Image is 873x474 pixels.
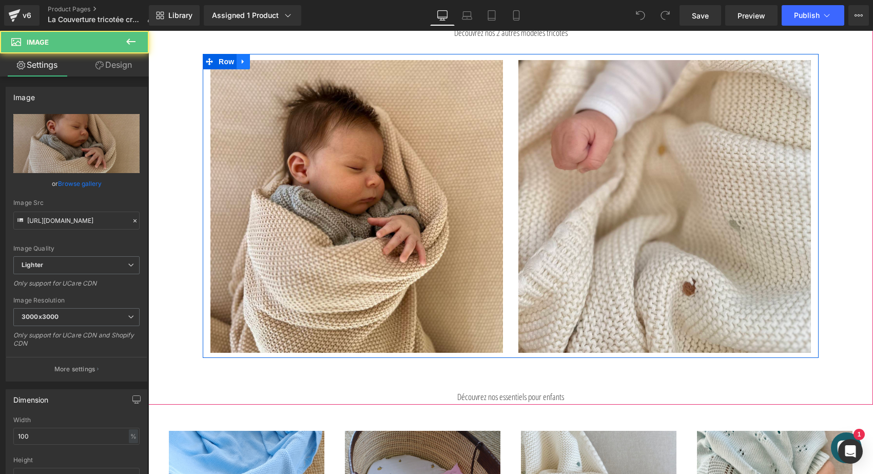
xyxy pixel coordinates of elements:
div: Width [13,416,140,424]
strong: Découvrez nos essentiels pour enfants [309,360,416,372]
div: Dimension [13,390,49,404]
button: Publish [782,5,844,26]
input: Link [13,212,140,230]
p: More settings [54,365,95,374]
div: Height [13,457,140,464]
a: Laptop [455,5,479,26]
a: Design [76,53,151,77]
div: or [13,178,140,189]
a: Mobile [504,5,529,26]
span: La Couverture tricotée crème [48,15,143,24]
button: More settings [6,357,147,381]
div: Assigned 1 Product [212,10,293,21]
div: Image Resolution [13,297,140,304]
a: v6 [4,5,40,26]
span: Library [168,11,192,20]
a: Expand / Collapse [88,23,102,39]
span: Save [692,10,709,21]
a: New Library [149,5,200,26]
a: Desktop [430,5,455,26]
inbox-online-store-chat: Chat de la boutique en ligne Shopify [680,402,716,435]
button: Redo [655,5,675,26]
div: Image Quality [13,245,140,252]
a: Product Pages [48,5,162,13]
button: More [848,5,869,26]
a: Tablet [479,5,504,26]
div: Only support for UCare CDN and Shopify CDN [13,331,140,354]
div: v6 [21,9,33,22]
button: Undo [630,5,651,26]
span: Row [68,23,88,39]
span: Image [27,38,49,46]
span: Preview [738,10,765,21]
div: % [129,429,138,443]
div: Only support for UCare CDN [13,279,140,294]
div: Image [13,87,35,102]
b: Lighter [22,261,43,269]
input: auto [13,428,140,445]
div: Image Src [13,199,140,206]
span: Publish [794,11,820,20]
a: Browse gallery [58,175,102,193]
a: Preview [725,5,778,26]
div: Open Intercom Messenger [838,439,863,464]
b: 3000x3000 [22,313,59,320]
